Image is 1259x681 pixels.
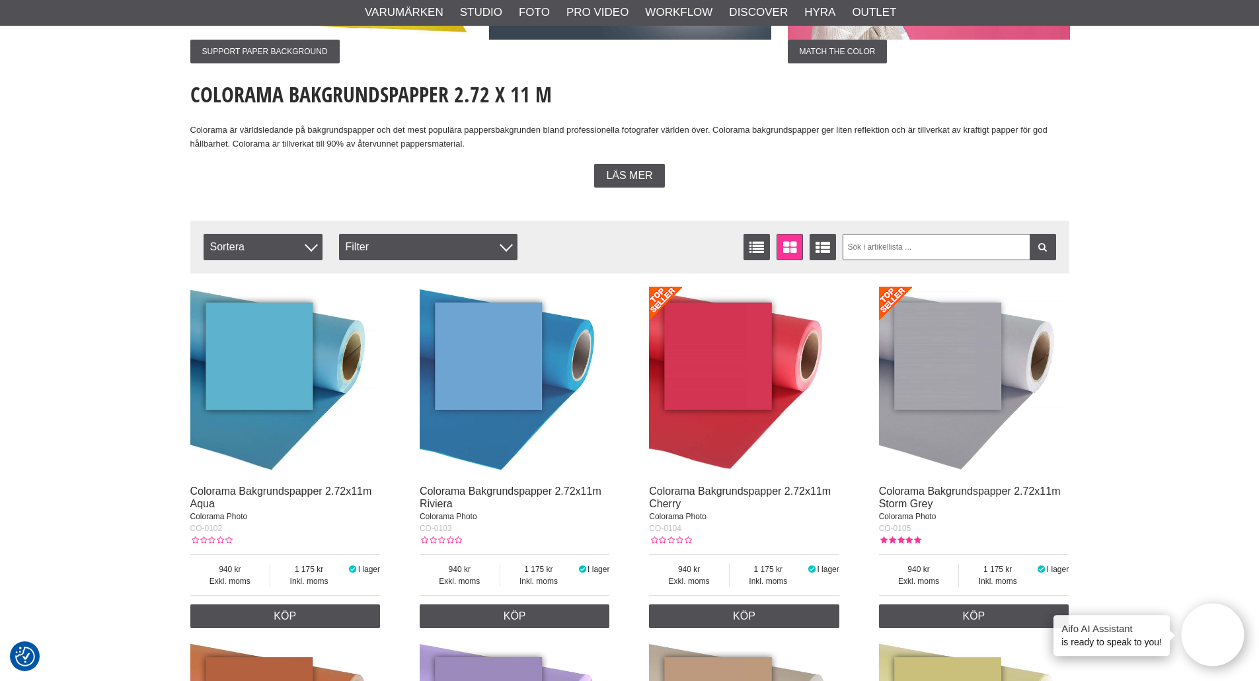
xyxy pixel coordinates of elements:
[879,534,921,546] div: Kundbetyg: 5.00
[729,4,788,21] a: Discover
[730,575,807,587] span: Inkl. moms
[879,575,959,587] span: Exkl. moms
[190,287,381,477] img: Colorama Bakgrundspapper 2.72x11m Aqua
[1061,622,1162,635] h4: Aifo AI Assistant
[804,4,835,21] a: Hyra
[879,287,1069,477] img: Colorama Bakgrundspapper 2.72x11m Storm Grey
[460,4,502,21] a: Studio
[744,234,770,260] a: Listvisning
[190,563,270,575] span: 940
[1047,565,1069,574] span: I lager
[190,524,223,533] span: CO-0102
[649,563,729,575] span: 940
[645,4,712,21] a: Workflow
[420,287,610,477] img: Colorama Bakgrundspapper 2.72x11m Riviera
[588,565,609,574] span: I lager
[807,565,818,574] i: I lager
[879,563,959,575] span: 940
[649,485,831,509] a: Colorama Bakgrundspapper 2.72x11m Cherry
[649,524,681,533] span: CO-0104
[190,124,1069,151] p: Colorama är världsledande på bakgrundspapper och det mest populära pappersbakgrunden bland profes...
[788,40,888,63] span: Match the color
[190,534,233,546] div: Kundbetyg: 0
[420,563,500,575] span: 940
[365,4,443,21] a: Varumärken
[566,4,629,21] a: Pro Video
[190,575,270,587] span: Exkl. moms
[420,512,477,521] span: Colorama Photo
[649,287,839,477] img: Colorama Bakgrundspapper 2.72x11m Cherry
[519,4,550,21] a: Foto
[879,524,911,533] span: CO-0105
[730,563,807,575] span: 1 175
[420,575,500,587] span: Exkl. moms
[649,512,706,521] span: Colorama Photo
[500,563,578,575] span: 1 175
[879,485,1061,509] a: Colorama Bakgrundspapper 2.72x11m Storm Grey
[649,575,729,587] span: Exkl. moms
[190,80,1069,109] h1: Colorama Bakgrundspapper 2.72 x 11 m
[879,604,1069,628] a: Köp
[420,604,610,628] a: Köp
[852,4,896,21] a: Outlet
[270,575,348,587] span: Inkl. moms
[190,485,372,509] a: Colorama Bakgrundspapper 2.72x11m Aqua
[15,647,35,666] img: Revisit consent button
[879,512,936,521] span: Colorama Photo
[500,575,578,587] span: Inkl. moms
[959,575,1036,587] span: Inkl. moms
[348,565,358,574] i: I lager
[649,534,691,546] div: Kundbetyg: 0
[959,563,1036,575] span: 1 175
[649,604,839,628] a: Köp
[577,565,588,574] i: I lager
[204,234,323,260] span: Sortera
[420,485,601,509] a: Colorama Bakgrundspapper 2.72x11m Riviera
[339,234,517,260] div: Filter
[843,234,1056,260] input: Sök i artikellista ...
[420,534,462,546] div: Kundbetyg: 0
[190,604,381,628] a: Köp
[817,565,839,574] span: I lager
[190,40,340,63] span: Support Paper Background
[1030,234,1056,260] a: Filtrera
[1053,615,1170,656] div: is ready to speak to you!
[1036,565,1047,574] i: I lager
[810,234,836,260] a: Utökad listvisning
[777,234,803,260] a: Fönstervisning
[358,565,380,574] span: I lager
[190,512,248,521] span: Colorama Photo
[270,563,348,575] span: 1 175
[420,524,452,533] span: CO-0103
[15,645,35,668] button: Samtyckesinställningar
[606,170,652,182] span: Läs mer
